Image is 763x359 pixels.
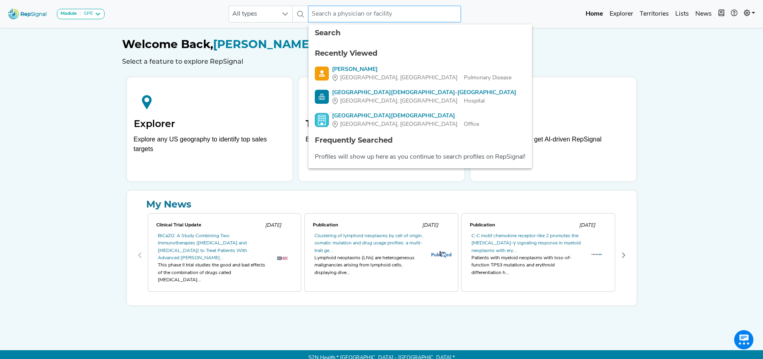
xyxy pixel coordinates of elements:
a: ExplorerExplore any US geography to identify top sales targets [127,77,292,181]
h1: [PERSON_NAME] [122,38,641,51]
div: [PERSON_NAME] [332,65,511,74]
h2: My Lists [477,118,629,130]
li: Valley Baptist Medical Center-Harlingen [308,85,532,109]
div: [GEOGRAPHIC_DATA][DEMOGRAPHIC_DATA]-[GEOGRAPHIC_DATA] [332,89,516,97]
span: Clinical Trial Update [156,223,201,228]
a: News [692,6,715,22]
img: pubmed_logo.fab3c44c.png [431,251,451,258]
li: Valley Baptist Medical Center [308,109,532,132]
div: 2 [460,212,617,299]
a: Clustering of lymphoid neoplasms by cell of origin, somatic mutation and drug usage profiles: a m... [314,234,423,253]
input: Search a physician or facility [308,6,461,22]
div: Pulmonary Disease [332,74,511,82]
button: Next Page [617,249,630,262]
button: ModuleSPE [57,9,105,19]
img: OIP._mTKVcHljqFxR23oZ0czXgHaBS [591,254,602,256]
img: OIP._T50ph8a7GY7fRHTyWllbwHaEF [277,255,288,261]
span: [GEOGRAPHIC_DATA], [GEOGRAPHIC_DATA] [340,120,457,129]
img: Office Search Icon [315,113,329,127]
a: Lists [672,6,692,22]
a: [PERSON_NAME][GEOGRAPHIC_DATA], [GEOGRAPHIC_DATA]Pulmonary Disease [315,65,525,82]
button: Intel Book [715,6,728,22]
div: Lymphoid neoplasms (LNs) are heterogeneous malignancies arising from lymphoid cells, displaying d... [314,254,424,276]
h2: Explorer [134,118,286,130]
a: TerritoriesBuild, assess, and assign geographic markets [299,77,464,181]
div: SPE [81,11,93,17]
span: [DATE] [579,223,595,228]
img: Physician Search Icon [315,67,329,81]
div: Patients with myeloid neoplasms with loss-of-function TP53 mutations and erythroid differentiatio... [471,254,581,276]
p: Tag top targets and get AI-driven RepSignal suggestions [477,135,629,158]
a: C-C motif chemokine receptor-like 2 promotes the [MEDICAL_DATA]-γ signaling response in myeloid n... [471,234,580,253]
h6: Select a feature to explore RepSignal [122,58,641,65]
div: This phase II trial studies the good and bad effects of the combination of drugs called [MEDICAL_... [158,262,268,284]
strong: Module [60,11,77,16]
p: Build, assess, and assign geographic markets [306,135,457,158]
div: Frequently Searched [315,135,525,146]
a: BiCaZO: A Study Combining Two Immunotherapies ([MEDICAL_DATA] and [MEDICAL_DATA]) to Treat Patien... [158,234,247,260]
a: Home [582,6,606,22]
div: Explore any US geography to identify top sales targets [134,135,286,154]
div: 1 [303,212,460,299]
span: [GEOGRAPHIC_DATA], [GEOGRAPHIC_DATA] [340,74,457,82]
a: My ListsTag top targets and get AI-driven RepSignal suggestions [471,77,636,181]
a: My News [133,197,630,212]
span: Publication [470,223,495,228]
div: [GEOGRAPHIC_DATA][DEMOGRAPHIC_DATA] [332,112,479,120]
a: [GEOGRAPHIC_DATA][DEMOGRAPHIC_DATA]-[GEOGRAPHIC_DATA][GEOGRAPHIC_DATA], [GEOGRAPHIC_DATA]Hospital [315,89,525,105]
div: Recently Viewed [315,48,525,59]
div: Office [332,120,479,129]
li: Jairo Rodriguez [308,62,532,85]
span: Publication [313,223,338,228]
span: [GEOGRAPHIC_DATA], [GEOGRAPHIC_DATA] [340,97,457,105]
div: Hospital [332,97,516,105]
img: Hospital Search Icon [315,90,329,104]
span: Search [315,28,340,37]
span: All types [229,6,277,22]
a: [GEOGRAPHIC_DATA][DEMOGRAPHIC_DATA][GEOGRAPHIC_DATA], [GEOGRAPHIC_DATA]Office [315,112,525,129]
a: Explorer [606,6,636,22]
h2: Territories [306,118,457,130]
span: [DATE] [422,223,438,228]
a: Territories [636,6,672,22]
div: 0 [146,212,303,299]
span: Welcome Back, [122,37,213,51]
span: [DATE] [265,223,281,228]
